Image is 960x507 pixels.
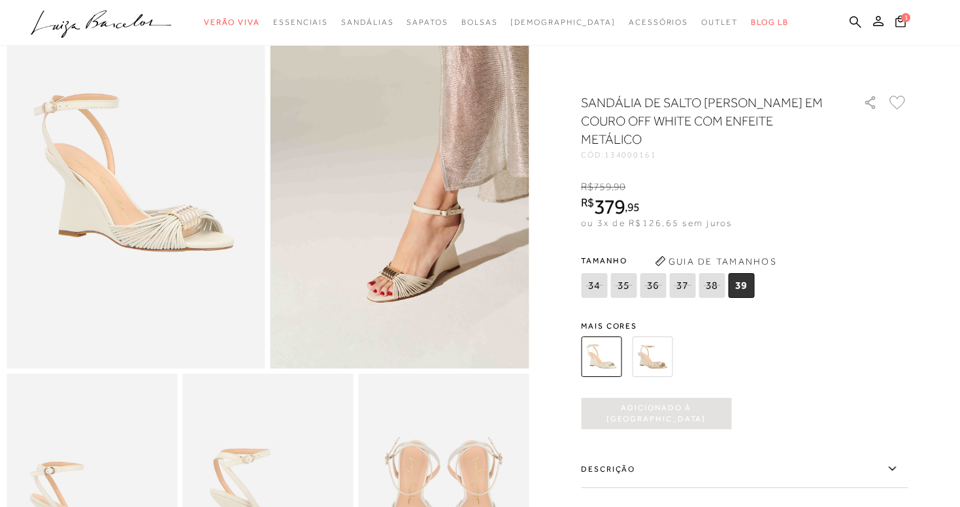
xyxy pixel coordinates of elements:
[890,13,910,33] button: 1
[581,273,607,298] span: 34
[581,398,731,429] button: Adicionado à [GEOGRAPHIC_DATA]
[614,181,625,193] span: 90
[273,10,328,35] a: categoryNavScreenReaderText
[461,10,498,35] a: categoryNavScreenReaderText
[581,322,908,330] span: Mais cores
[593,181,611,193] span: 759
[701,18,738,27] span: Outlet
[510,10,616,35] a: noSubCategoriesText
[669,273,695,298] span: 37
[341,10,393,35] a: categoryNavScreenReaderText
[581,402,731,425] span: Adicionado à [GEOGRAPHIC_DATA]
[751,18,789,27] span: BLOG LB
[581,218,732,228] span: ou 3x de R$126,65 sem juros
[341,18,393,27] span: Sandálias
[632,336,672,377] img: SANDÁLIA DE SALTO ANABELA EM METALIZADO DOURADO COM ENFEITE METÁLICO
[650,251,781,272] button: Guia de Tamanhos
[581,336,621,377] img: SANDÁLIA DE SALTO ANABELA EM COURO OFF WHITE COM ENFEITE METÁLICO
[581,181,593,193] i: R$
[406,18,448,27] span: Sapatos
[612,181,626,193] i: ,
[604,150,657,159] span: 134000161
[204,18,260,27] span: Verão Viva
[581,450,908,488] label: Descrição
[510,18,616,27] span: [DEMOGRAPHIC_DATA]
[629,10,688,35] a: categoryNavScreenReaderText
[273,18,328,27] span: Essenciais
[594,195,625,218] span: 379
[204,10,260,35] a: categoryNavScreenReaderText
[627,200,640,214] span: 95
[629,18,688,27] span: Acessórios
[581,151,842,159] div: CÓD:
[625,201,640,213] i: ,
[406,10,448,35] a: categoryNavScreenReaderText
[901,12,912,22] span: 1
[701,10,738,35] a: categoryNavScreenReaderText
[699,273,725,298] span: 38
[751,10,789,35] a: BLOG LB
[581,251,757,270] span: Tamanho
[461,18,498,27] span: Bolsas
[640,273,666,298] span: 36
[728,273,754,298] span: 39
[581,93,826,148] h1: SANDÁLIA DE SALTO [PERSON_NAME] EM COURO OFF WHITE COM ENFEITE METÁLICO
[610,273,637,298] span: 35
[581,197,594,208] i: R$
